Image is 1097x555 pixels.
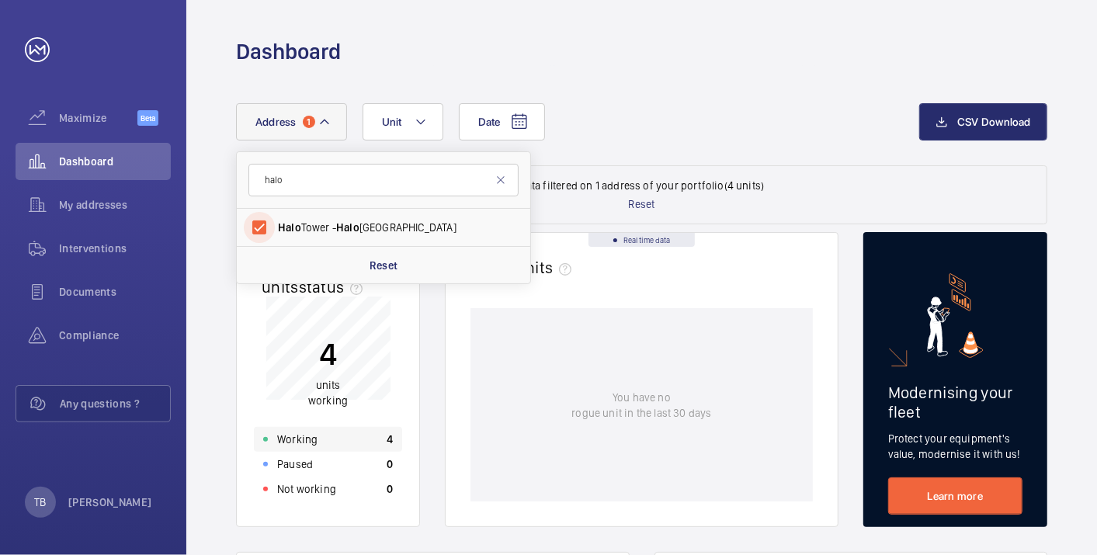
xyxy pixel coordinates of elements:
span: Address [255,116,297,128]
p: units [308,378,348,409]
span: Any questions ? [60,396,170,411]
span: Beta [137,110,158,126]
p: Working [277,432,318,447]
span: Halo [336,221,359,234]
span: Halo [278,221,301,234]
h1: Dashboard [236,37,341,66]
span: Date [478,116,501,128]
span: 1 [303,116,315,128]
p: Reset [629,196,655,212]
input: Search by address [248,164,519,196]
div: Real time data [588,233,695,247]
p: Data filtered on 1 address of your portfolio (4 units) [519,178,765,193]
p: [PERSON_NAME] [68,494,152,510]
span: Documents [59,284,171,300]
p: 4 [308,335,348,374]
span: Maximize [59,110,137,126]
p: 4 [387,432,393,447]
span: Dashboard [59,154,171,169]
img: marketing-card.svg [927,273,984,358]
p: Paused [277,456,313,472]
button: Address1 [236,103,347,140]
p: 0 [387,456,393,472]
span: Unit [382,116,402,128]
p: You have no rogue unit in the last 30 days [571,390,711,421]
h2: Modernising your fleet [888,383,1022,421]
button: CSV Download [919,103,1047,140]
span: units [516,258,578,277]
span: Compliance [59,328,171,343]
p: Protect your equipment's value, modernise it with us! [888,431,1022,462]
a: Learn more [888,477,1022,515]
p: Not working [277,481,336,497]
p: 0 [387,481,393,497]
span: Tower - [GEOGRAPHIC_DATA] [278,220,491,235]
button: Unit [363,103,443,140]
span: CSV Download [957,116,1031,128]
p: Reset [370,258,398,273]
span: working [308,395,348,408]
p: TB [34,494,46,510]
span: My addresses [59,197,171,213]
button: Date [459,103,545,140]
span: status [299,277,370,297]
span: Interventions [59,241,171,256]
